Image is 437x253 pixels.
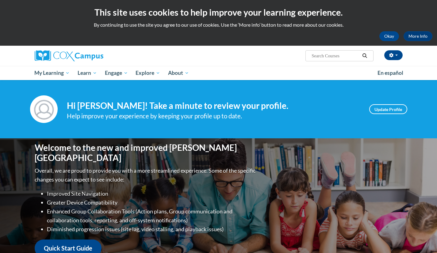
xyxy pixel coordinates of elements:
[136,69,160,77] span: Explore
[25,66,412,80] div: Main menu
[67,101,360,111] h4: Hi [PERSON_NAME]! Take a minute to review your profile.
[404,31,432,41] a: More Info
[164,66,193,80] a: About
[369,104,407,114] a: Update Profile
[67,111,360,121] div: Help improve your experience by keeping your profile up to date.
[105,69,128,77] span: Engage
[30,95,58,123] img: Profile Image
[384,50,403,60] button: Account Settings
[412,228,432,248] iframe: Button to launch messaging window
[47,189,257,198] li: Improved Site Navigation
[5,6,432,18] h2: This site uses cookies to help improve your learning experience.
[168,69,189,77] span: About
[31,66,74,80] a: My Learning
[47,225,257,234] li: Diminished progression issues (site lag, video stalling, and playback issues)
[378,70,403,76] span: En español
[5,21,432,28] p: By continuing to use the site you agree to our use of cookies. Use the ‘More info’ button to read...
[74,66,101,80] a: Learn
[78,69,97,77] span: Learn
[311,52,360,59] input: Search Courses
[34,69,70,77] span: My Learning
[379,31,399,41] button: Okay
[47,207,257,225] li: Enhanced Group Collaboration Tools (Action plans, Group communication and collaboration tools, re...
[132,66,164,80] a: Explore
[374,67,407,79] a: En español
[35,50,151,61] a: Cox Campus
[101,66,132,80] a: Engage
[360,52,369,59] button: Search
[35,50,103,61] img: Cox Campus
[35,166,257,184] p: Overall, we are proud to provide you with a more streamlined experience. Some of the specific cha...
[35,143,257,163] h1: Welcome to the new and improved [PERSON_NAME][GEOGRAPHIC_DATA]
[47,198,257,207] li: Greater Device Compatibility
